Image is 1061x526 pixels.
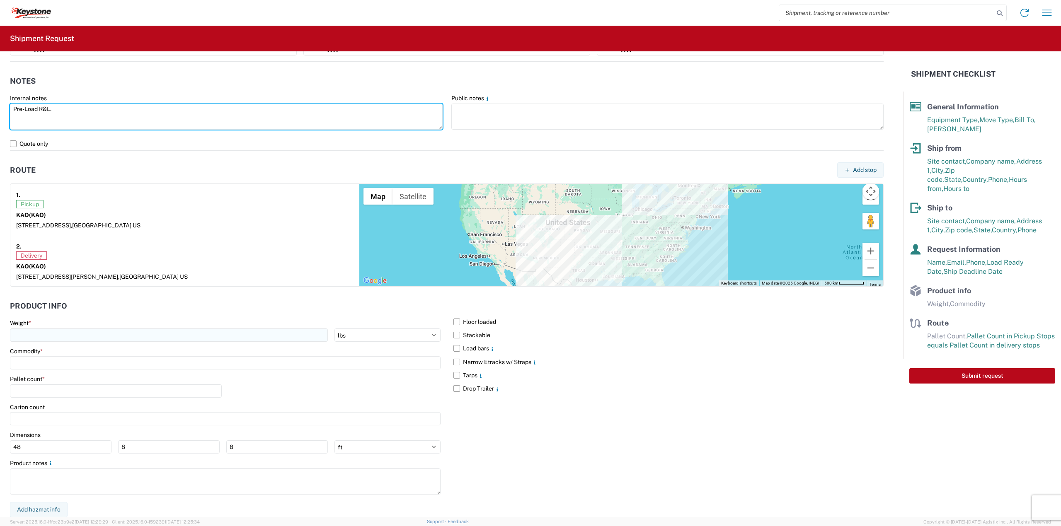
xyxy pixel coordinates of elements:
[931,226,945,234] span: City,
[974,226,992,234] span: State,
[10,459,54,467] label: Product notes
[453,382,884,395] label: Drop Trailer
[923,518,1051,526] span: Copyright © [DATE]-[DATE] Agistix Inc., All Rights Reserved
[16,263,46,270] strong: KAO
[10,403,45,411] label: Carton count
[927,217,966,225] span: Site contact,
[927,125,981,133] span: [PERSON_NAME]
[10,77,36,85] h2: Notes
[75,519,108,524] span: [DATE] 12:29:29
[927,102,999,111] span: General Information
[966,217,1016,225] span: Company name,
[950,300,986,308] span: Commodity
[16,212,46,218] strong: KAO
[119,273,188,280] span: [GEOGRAPHIC_DATA] US
[16,200,44,208] span: Pickup
[837,162,884,178] button: Add stop
[453,342,884,355] label: Load bars
[10,347,43,355] label: Commodity
[927,144,962,152] span: Ship from
[927,332,967,340] span: Pallet Count,
[453,315,884,328] label: Floor loaded
[10,302,67,310] h2: Product Info
[10,502,68,517] button: Add hazmat info
[10,319,31,327] label: Weight
[927,116,979,124] span: Equipment Type,
[16,273,119,280] span: [STREET_ADDRESS][PERSON_NAME],
[363,188,392,205] button: Show street map
[451,94,491,102] label: Public notes
[10,166,36,174] h2: Route
[869,282,881,287] a: Terms
[16,251,47,260] span: Delivery
[822,280,867,286] button: Map Scale: 500 km per 58 pixels
[962,176,988,183] span: Country,
[944,176,962,183] span: State,
[10,94,47,102] label: Internal notes
[16,190,20,200] strong: 1.
[10,431,41,439] label: Dimensions
[927,157,966,165] span: Site contact,
[16,241,22,251] strong: 2.
[931,166,945,174] span: City,
[943,185,969,193] span: Hours to
[927,258,947,266] span: Name,
[862,260,879,276] button: Zoom out
[979,116,1015,124] span: Move Type,
[29,212,46,218] span: (KAO)
[226,440,328,454] input: H
[118,440,220,454] input: W
[862,183,879,200] button: Map camera controls
[10,375,45,383] label: Pallet count
[10,440,111,454] input: L
[448,519,469,524] a: Feedback
[779,5,994,21] input: Shipment, tracking or reference number
[966,258,987,266] span: Phone,
[909,368,1055,384] button: Submit request
[361,275,389,286] a: Open this area in Google Maps (opens a new window)
[72,222,140,229] span: [GEOGRAPHIC_DATA] US
[721,280,757,286] button: Keyboard shortcuts
[112,519,200,524] span: Client: 2025.16.0-1592391
[361,275,389,286] img: Google
[453,355,884,369] label: Narrow Etracks w/ Straps
[762,281,819,285] span: Map data ©2025 Google, INEGI
[453,328,884,342] label: Stackable
[927,318,949,327] span: Route
[927,203,952,212] span: Ship to
[862,243,879,259] button: Zoom in
[927,286,971,295] span: Product info
[966,157,1016,165] span: Company name,
[10,34,74,43] h2: Shipment Request
[392,188,434,205] button: Show satellite imagery
[988,176,1009,183] span: Phone,
[427,519,448,524] a: Support
[945,226,974,234] span: Zip code,
[166,519,200,524] span: [DATE] 12:25:34
[1015,116,1036,124] span: Bill To,
[853,166,877,174] span: Add stop
[862,213,879,229] button: Drag Pegman onto the map to open Street View
[10,137,884,150] label: Quote only
[824,281,838,285] span: 500 km
[927,245,1000,253] span: Request Information
[453,369,884,382] label: Tarps
[947,258,966,266] span: Email,
[943,268,1003,275] span: Ship Deadline Date
[1017,226,1037,234] span: Phone
[10,519,108,524] span: Server: 2025.16.0-1ffcc23b9e2
[992,226,1017,234] span: Country,
[911,69,996,79] h2: Shipment Checklist
[29,263,46,270] span: (KAO)
[927,332,1055,349] span: Pallet Count in Pickup Stops equals Pallet Count in delivery stops
[927,300,950,308] span: Weight,
[16,222,72,229] span: [STREET_ADDRESS],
